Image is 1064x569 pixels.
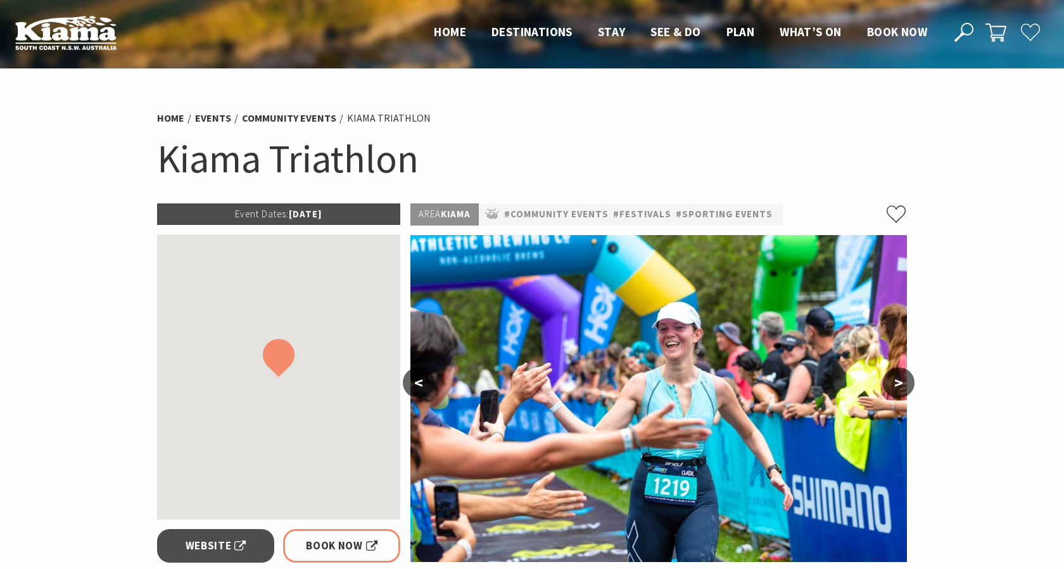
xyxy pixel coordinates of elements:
[157,529,274,563] a: Website
[410,203,479,226] p: Kiama
[410,235,907,562] img: kiamatriathlon
[347,110,431,127] li: Kiama Triathlon
[242,112,336,125] a: Community Events
[867,24,927,39] span: Book now
[434,24,466,39] span: Home
[15,15,117,50] img: Kiama Logo
[504,207,609,222] a: #Community Events
[491,24,573,39] span: Destinations
[883,368,915,398] button: >
[306,537,377,554] span: Book Now
[157,112,184,125] a: Home
[157,203,400,225] p: [DATE]
[598,24,626,39] span: Stay
[157,133,907,184] h1: Kiama Triathlon
[195,112,231,125] a: Events
[419,208,441,220] span: Area
[650,24,700,39] span: See & Do
[283,529,400,563] a: Book Now
[186,537,246,554] span: Website
[613,207,671,222] a: #Festivals
[726,24,755,39] span: Plan
[235,208,289,220] span: Event Dates:
[403,368,434,398] button: <
[676,207,773,222] a: #Sporting Events
[780,24,842,39] span: What’s On
[421,22,940,43] nav: Main Menu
